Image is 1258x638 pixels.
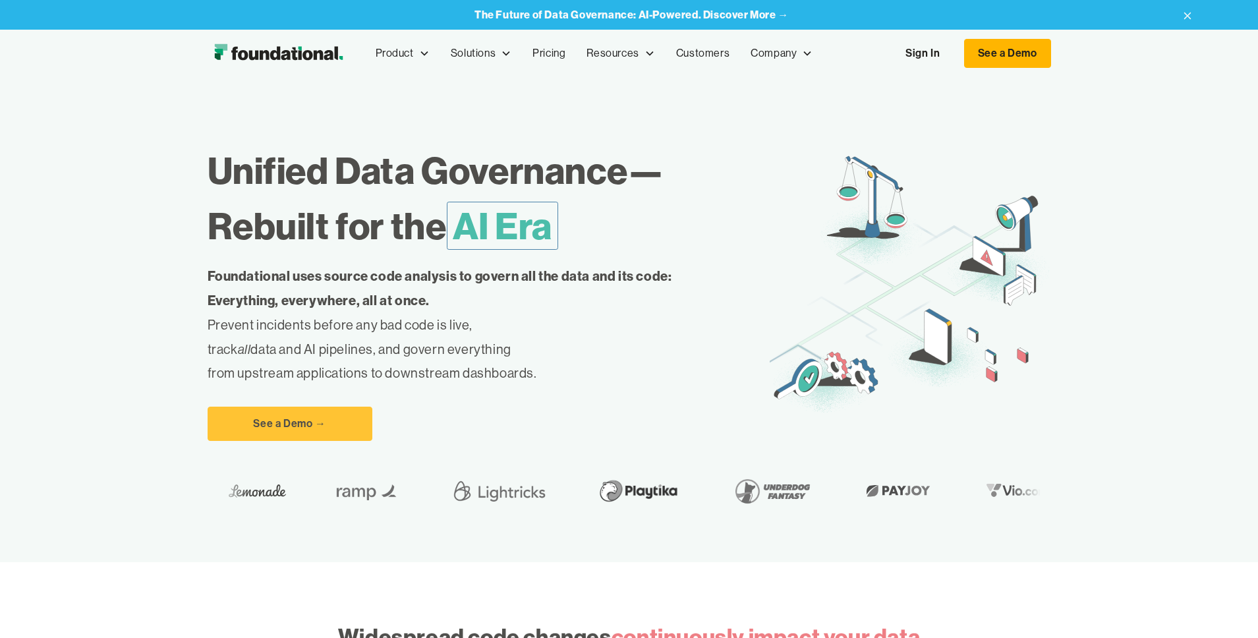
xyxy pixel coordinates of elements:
[208,40,349,67] img: Foundational Logo
[586,45,639,62] div: Resources
[451,45,496,62] div: Solutions
[447,202,559,250] span: AI Era
[522,32,576,75] a: Pricing
[365,32,440,75] div: Product
[238,341,251,357] em: all
[208,40,349,67] a: home
[323,473,402,509] img: Ramp
[666,32,740,75] a: Customers
[223,480,281,501] img: Lemonade
[474,8,789,21] strong: The Future of Data Governance: AI-Powered. Discover More →
[586,473,681,509] img: Playtika
[576,32,665,75] div: Resources
[892,40,953,67] a: Sign In
[1192,575,1258,638] iframe: Chat Widget
[376,45,414,62] div: Product
[855,480,932,501] img: Payjoy
[474,9,789,21] a: The Future of Data Governance: AI-Powered. Discover More →
[751,45,797,62] div: Company
[444,473,544,509] img: Lightricks
[208,143,770,254] h1: Unified Data Governance— Rebuilt for the
[440,32,522,75] div: Solutions
[964,39,1051,68] a: See a Demo
[723,473,813,509] img: Underdog Fantasy
[208,264,714,386] p: Prevent incidents before any bad code is live, track data and AI pipelines, and govern everything...
[208,407,372,441] a: See a Demo →
[208,268,672,308] strong: Foundational uses source code analysis to govern all the data and its code: Everything, everywher...
[740,32,823,75] div: Company
[975,480,1051,501] img: Vio.com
